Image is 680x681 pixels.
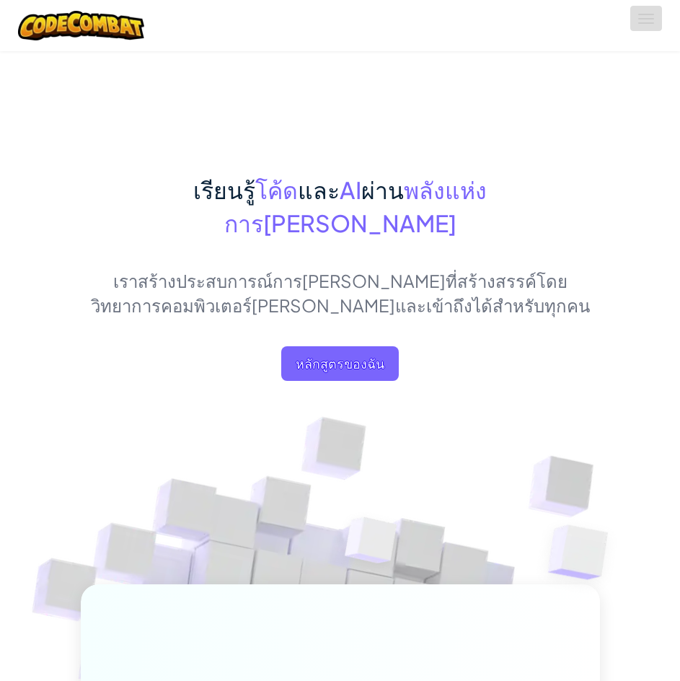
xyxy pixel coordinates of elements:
img: ลูกบาศก์ทับซ้อนกัน [315,486,427,602]
img: โลโก้ CodeCombat [18,11,144,40]
font: เรียนรู้ [193,175,255,204]
font: โค้ด [255,175,298,204]
a: หลักสูตรของฉัน [281,346,399,381]
font: AI [340,175,361,204]
font: เราสร้างประสบการณ์การ[PERSON_NAME]ที่สร้างสรรค์โดยวิทยาการคอมพิวเตอร์[PERSON_NAME]และเข้าถึงได้สำ... [91,270,590,316]
img: ลูกบาศก์ทับซ้อนกัน [517,488,652,619]
font: หลักสูตรของฉัน [296,355,384,372]
font: และ [298,175,340,204]
font: ผ่าน [361,175,404,204]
